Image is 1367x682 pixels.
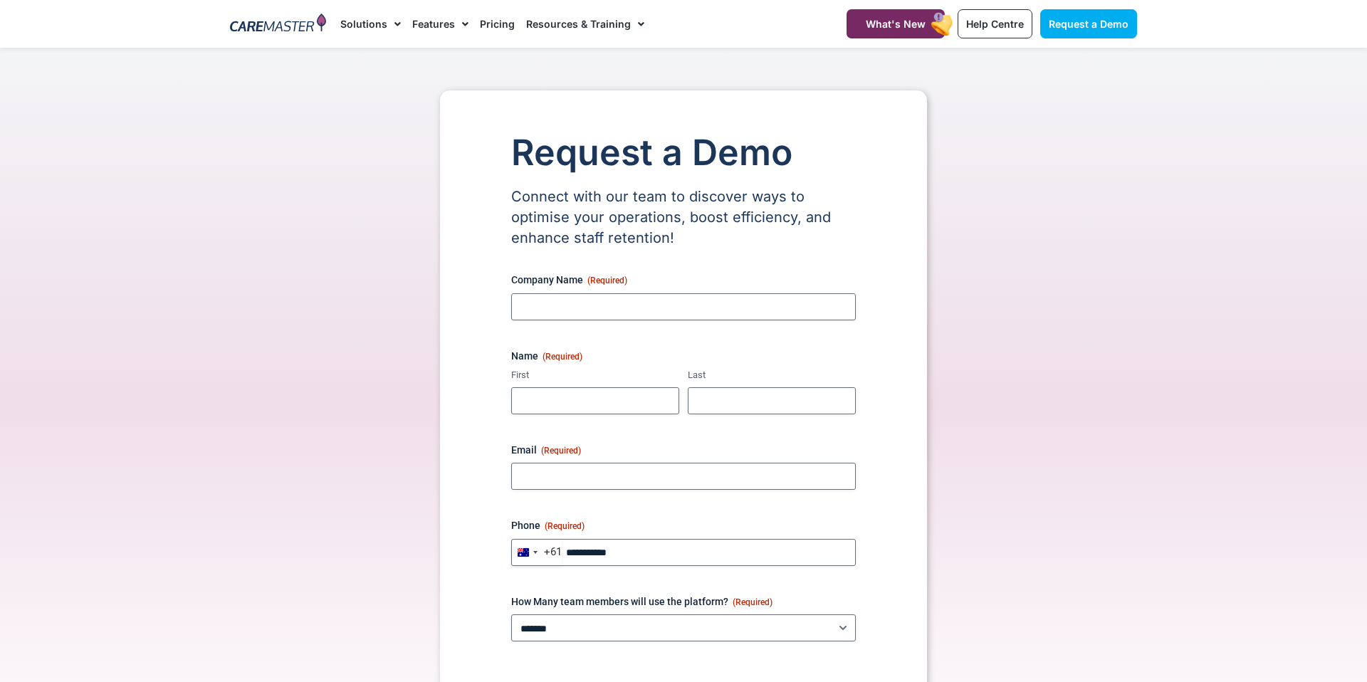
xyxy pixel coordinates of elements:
[511,369,679,382] label: First
[511,273,856,287] label: Company Name
[545,521,585,531] span: (Required)
[688,369,856,382] label: Last
[544,547,562,557] div: +61
[543,352,582,362] span: (Required)
[733,597,772,607] span: (Required)
[1040,9,1137,38] a: Request a Demo
[1049,18,1128,30] span: Request a Demo
[512,539,562,566] button: Selected country
[966,18,1024,30] span: Help Centre
[511,518,856,533] label: Phone
[587,276,627,285] span: (Required)
[847,9,945,38] a: What's New
[511,187,856,248] p: Connect with our team to discover ways to optimise your operations, boost efficiency, and enhance...
[511,133,856,172] h1: Request a Demo
[511,594,856,609] label: How Many team members will use the platform?
[230,14,326,35] img: CareMaster Logo
[511,349,582,363] legend: Name
[866,18,926,30] span: What's New
[958,9,1032,38] a: Help Centre
[541,446,581,456] span: (Required)
[511,443,856,457] label: Email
